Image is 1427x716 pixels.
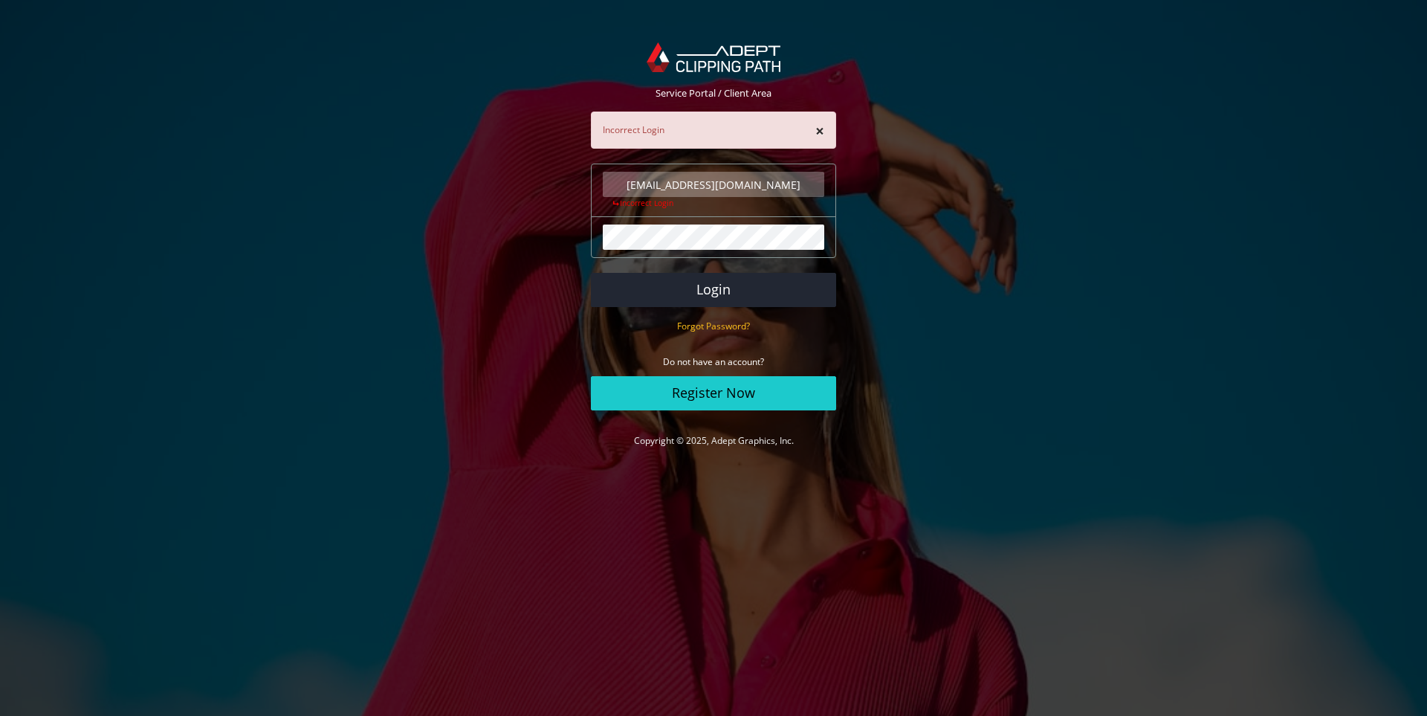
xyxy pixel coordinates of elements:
span: Service Portal / Client Area [656,86,771,100]
a: Copyright © 2025, Adept Graphics, Inc. [634,434,794,447]
button: Login [591,273,836,307]
a: Register Now [591,376,836,410]
div: Incorrect Login [603,197,824,209]
button: × [815,123,824,139]
small: Do not have an account? [663,355,764,368]
small: Forgot Password? [677,320,750,332]
img: Adept Graphics [647,42,780,72]
a: Forgot Password? [677,319,750,332]
input: Email Address [603,172,824,197]
div: Incorrect Login [591,112,836,149]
